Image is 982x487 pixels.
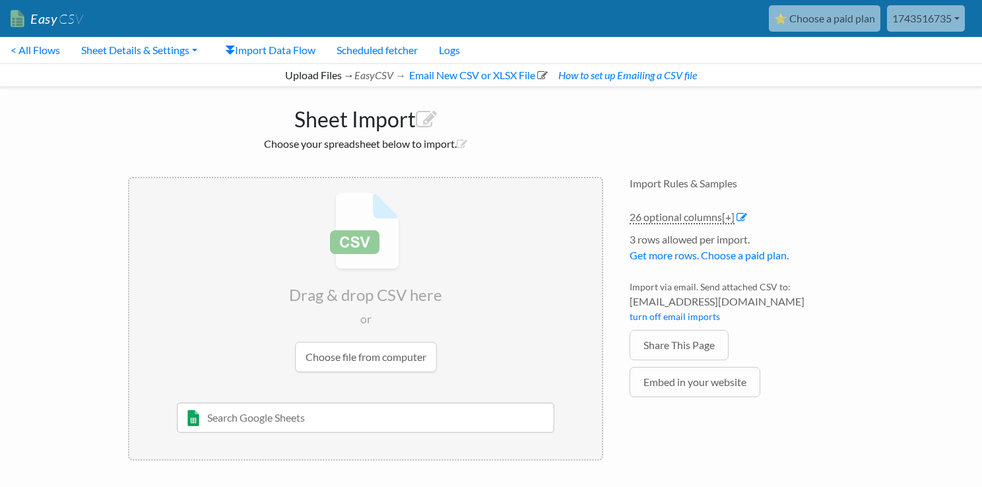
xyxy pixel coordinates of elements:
[407,69,548,81] a: Email New CSV or XLSX File
[556,69,697,81] a: How to set up Emailing a CSV file
[177,403,555,433] input: Search Google Sheets
[428,37,471,63] a: Logs
[630,280,854,330] li: Import via email. Send attached CSV to:
[354,69,406,81] i: EasyCSV →
[630,177,854,189] h4: Import Rules & Samples
[630,367,760,397] a: Embed in your website
[630,311,720,322] a: turn off email imports
[630,330,729,360] a: Share This Page
[128,137,603,150] h2: Choose your spreadsheet below to import.
[887,5,965,32] a: 1743516735
[326,37,428,63] a: Scheduled fetcher
[630,211,735,224] a: 26 optional columns[+]
[630,294,854,309] span: [EMAIL_ADDRESS][DOMAIN_NAME]
[128,100,603,132] h1: Sheet Import
[630,232,854,270] li: 3 rows allowed per import.
[214,37,326,63] a: Import Data Flow
[57,11,83,27] span: CSV
[630,249,789,261] a: Get more rows. Choose a paid plan.
[722,211,735,223] span: [+]
[71,37,208,63] a: Sheet Details & Settings
[11,5,83,32] a: EasyCSV
[769,5,880,32] a: ⭐ Choose a paid plan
